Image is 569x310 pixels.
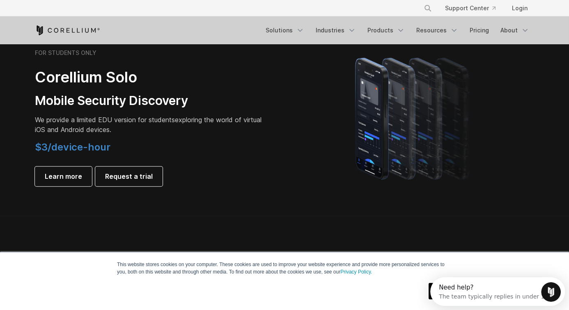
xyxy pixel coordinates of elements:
p: This website stores cookies on your computer. These cookies are used to improve your website expe... [117,261,452,276]
a: Login [505,1,534,16]
span: We provide a limited EDU version for students [35,116,175,124]
p: exploring the world of virtual iOS and Android devices. [35,115,265,134]
iframe: Intercom live chat discovery launcher [430,277,565,306]
div: The team typically replies in under 1h [9,14,118,22]
a: Pricing [465,23,494,38]
div: Navigation Menu [414,1,534,16]
img: A lineup of four iPhone models becoming more gradient and blurred [339,46,489,189]
span: $3/device-hour [35,141,110,153]
h2: Corellium Solo [35,68,265,87]
a: Corellium Home [35,25,100,35]
iframe: Intercom live chat [541,282,561,302]
span: Learn more [45,171,82,181]
div: Navigation Menu [261,23,534,38]
div: Need help? [9,7,118,14]
h3: Mobile Security Discovery [35,93,265,109]
a: Privacy Policy. [340,269,372,275]
a: Support Center [438,1,502,16]
a: Request a trial [95,166,163,186]
button: Search [420,1,435,16]
a: OK [429,283,450,299]
div: Open Intercom Messenger [3,3,142,26]
a: Products [363,23,410,38]
a: About [496,23,534,38]
a: Learn more [35,166,92,186]
a: Solutions [261,23,309,38]
h6: FOR STUDENTS ONLY [35,49,96,57]
a: Resources [411,23,463,38]
a: Industries [311,23,361,38]
span: Request a trial [105,171,153,181]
